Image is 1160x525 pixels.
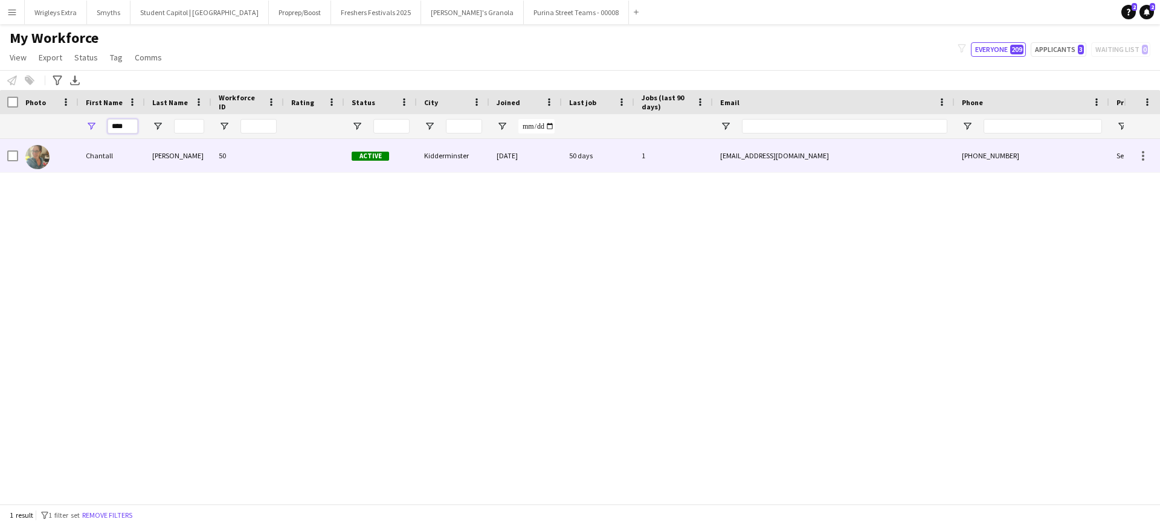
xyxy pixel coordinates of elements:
[87,1,130,24] button: Smyths
[86,98,123,107] span: First Name
[1150,3,1155,11] span: 2
[562,139,634,172] div: 50 days
[10,29,98,47] span: My Workforce
[39,52,62,63] span: Export
[110,52,123,63] span: Tag
[1121,5,1136,19] a: 2
[174,119,204,134] input: Last Name Filter Input
[352,152,389,161] span: Active
[25,98,46,107] span: Photo
[955,139,1109,172] div: [PHONE_NUMBER]
[1010,45,1023,54] span: 209
[68,73,82,88] app-action-btn: Export XLSX
[497,98,520,107] span: Joined
[240,119,277,134] input: Workforce ID Filter Input
[352,121,362,132] button: Open Filter Menu
[48,511,80,520] span: 1 filter set
[105,50,127,65] a: Tag
[269,1,331,24] button: Proprep/Boost
[720,98,739,107] span: Email
[130,1,269,24] button: Student Capitol | [GEOGRAPHIC_DATA]
[1132,3,1137,11] span: 2
[25,145,50,169] img: Chantall Herbert
[642,93,691,111] span: Jobs (last 90 days)
[742,119,947,134] input: Email Filter Input
[130,50,167,65] a: Comms
[152,121,163,132] button: Open Filter Menu
[634,139,713,172] div: 1
[446,119,482,134] input: City Filter Input
[34,50,67,65] a: Export
[518,119,555,134] input: Joined Filter Input
[211,139,284,172] div: 50
[331,1,421,24] button: Freshers Festivals 2025
[69,50,103,65] a: Status
[1078,45,1084,54] span: 3
[50,73,65,88] app-action-btn: Advanced filters
[962,98,983,107] span: Phone
[424,98,438,107] span: City
[421,1,524,24] button: [PERSON_NAME]'s Granola
[417,139,489,172] div: Kidderminster
[145,139,211,172] div: [PERSON_NAME]
[713,139,955,172] div: [EMAIL_ADDRESS][DOMAIN_NAME]
[720,121,731,132] button: Open Filter Menu
[108,119,138,134] input: First Name Filter Input
[25,1,87,24] button: Wrigleys Extra
[962,121,973,132] button: Open Filter Menu
[86,121,97,132] button: Open Filter Menu
[74,52,98,63] span: Status
[1116,98,1141,107] span: Profile
[489,139,562,172] div: [DATE]
[152,98,188,107] span: Last Name
[352,98,375,107] span: Status
[984,119,1102,134] input: Phone Filter Input
[424,121,435,132] button: Open Filter Menu
[80,509,135,522] button: Remove filters
[135,52,162,63] span: Comms
[1031,42,1086,57] button: Applicants3
[79,139,145,172] div: Chantall
[569,98,596,107] span: Last job
[219,121,230,132] button: Open Filter Menu
[219,93,262,111] span: Workforce ID
[5,50,31,65] a: View
[1139,5,1154,19] a: 2
[10,52,27,63] span: View
[291,98,314,107] span: Rating
[497,121,507,132] button: Open Filter Menu
[524,1,629,24] button: Purina Street Teams - 00008
[971,42,1026,57] button: Everyone209
[373,119,410,134] input: Status Filter Input
[1116,121,1127,132] button: Open Filter Menu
